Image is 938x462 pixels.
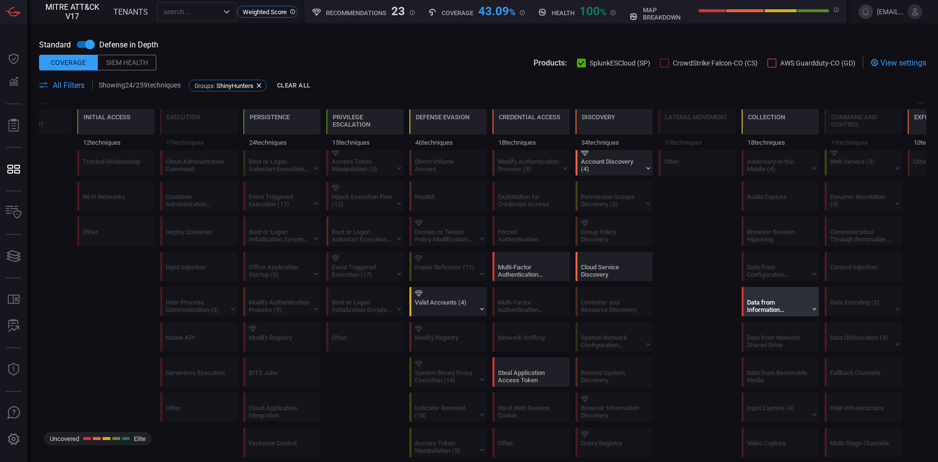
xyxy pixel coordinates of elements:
span: Groups : [194,83,215,89]
div: 24 techniques [243,134,320,150]
div: Collection [748,113,785,121]
button: Open [220,5,234,19]
span: % [600,7,606,17]
button: All Filters [39,81,85,90]
span: MITRE ATT&CK V17 [45,2,99,21]
button: Detections [2,70,25,94]
div: Account Discovery (4) [581,158,642,173]
div: 23 [391,4,405,16]
button: CrowdStrike Falcon-CO (CS) [660,58,758,67]
div: TA0003: Persistence [243,109,320,150]
span: Uncovered [50,435,79,442]
div: TA0005: Defense Evasion [409,109,487,150]
div: T1078: Valid Accounts [409,287,487,316]
span: TENANTS [113,7,148,17]
div: Groups:ShinyHunters [189,80,267,91]
span: CrowdStrike Falcon-CO (CS) [673,59,758,67]
button: Rule Catalog [2,288,25,311]
div: View settings [871,57,926,68]
span: Defense in Depth [99,40,158,49]
div: Initial Access [84,113,130,121]
button: Ask Us A Question [2,401,25,425]
div: Siem Health [98,55,156,70]
h5: Recommendations [326,9,386,17]
div: Valid Accounts (4) [415,299,476,313]
span: All Filters [53,81,85,90]
div: Lateral Movement [665,113,727,121]
div: Execution [167,113,200,121]
span: Elite [134,435,146,442]
span: Products: [533,58,567,67]
div: TA0008: Lateral Movement [659,109,736,150]
span: View settings [880,58,926,67]
span: ShinyHunters [216,82,254,89]
div: 34 techniques [576,134,653,150]
div: 43.09 [478,4,515,16]
span: % [509,7,515,17]
button: Clear All [275,78,313,93]
button: AWS Guardduty-CO (GD) [767,58,855,67]
button: SplunkESCloud (SP) [577,58,650,67]
div: Command and Control [831,113,895,128]
div: TA0006: Credential Access [492,109,570,150]
button: Threat Intelligence [2,358,25,381]
h5: map breakdown [643,6,694,21]
span: Standard [39,40,71,49]
div: Multi-Factor Authentication Interception [498,264,559,278]
button: Inventory [2,201,25,224]
div: Persistence [250,113,290,121]
div: TA0011: Command and Control [825,109,902,150]
div: Data from Information Repositories (5) [747,299,808,313]
div: T1111: Multi-Factor Authentication Interception (Not covered) [492,252,570,281]
div: Weighted Score [237,6,298,18]
div: Cloud Service Discovery [581,264,642,278]
span: [EMAIL_ADDRESS][PERSON_NAME][DOMAIN_NAME] [877,8,904,16]
button: Dashboard [2,47,25,70]
div: T1526: Cloud Service Discovery [576,252,653,281]
div: 46 techniques [409,134,487,150]
div: TA0009: Collection [742,109,819,150]
div: TA0004: Privilege Escalation [326,109,404,150]
div: 19 techniques [825,134,902,150]
div: TA0001: Initial Access [77,109,154,150]
button: Preferences [2,428,25,451]
div: Defense Evasion [416,113,469,121]
div: T1087: Account Discovery [576,146,653,176]
div: 15 techniques [326,134,404,150]
div: 18 techniques [492,134,570,150]
div: Steal Application Access Token [498,369,559,384]
h5: Health [552,9,575,17]
div: T1213: Data from Information Repositories (Not covered) [742,287,819,316]
button: ALERT ANALYSIS [2,314,25,338]
div: Credential Access [499,113,560,121]
div: T1528: Steal Application Access Token (Not covered) [492,357,570,387]
div: 100 [579,4,606,16]
button: MITRE - Detection Posture [2,157,25,181]
div: 18 techniques [742,134,819,150]
div: Coverage [39,55,98,70]
h5: Coverage [442,9,473,17]
span: Weighted Score [239,8,290,16]
span: AWS Guardduty-CO (GD) [780,59,855,67]
div: Privilege Escalation [333,113,397,128]
div: 17 techniques [160,134,237,150]
button: Reports [2,114,25,137]
div: TA0007: Discovery [576,109,653,150]
p: Showing 24 / 259 techniques [99,81,181,89]
div: Discovery [582,113,615,121]
div: TA0002: Execution [160,109,237,150]
span: SplunkESCloud (SP) [590,59,650,67]
input: search... [160,5,218,18]
div: 12 techniques [77,134,154,150]
button: Cards [2,244,25,268]
div: 10 techniques [659,134,736,150]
